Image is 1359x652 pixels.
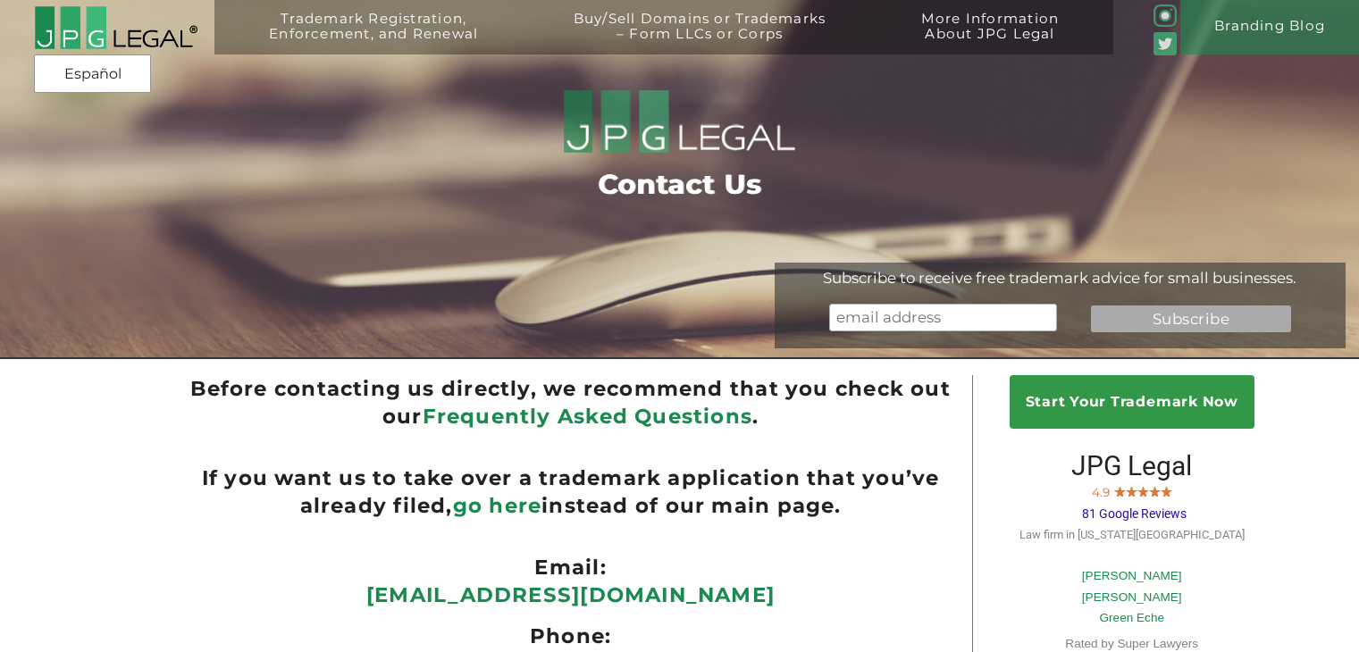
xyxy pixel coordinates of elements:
img: Screen-Shot-2017-10-03-at-11.31.22-PM.jpg [1114,484,1126,497]
div: Subscribe to receive free trademark advice for small businesses. [775,269,1346,287]
ul: Email: [188,554,954,581]
a: Start Your Trademark Now [1010,375,1254,429]
img: Screen-Shot-2017-10-03-at-11.31.22-PM.jpg [1149,484,1161,497]
a: Frequently Asked Questions [423,404,753,429]
input: email address [829,304,1058,330]
a: Español [39,58,146,90]
ul: Before contacting us directly, we recommend that you check out our . [188,375,954,430]
img: Screen-Shot-2017-10-03-at-11.31.22-PM.jpg [1126,484,1137,497]
img: Twitter_Social_Icon_Rounded_Square_Color-mid-green3-90.png [1153,32,1176,54]
a: Buy/Sell Domains or Trademarks– Form LLCs or Corps [533,12,867,66]
span: 4.9 [1092,485,1110,499]
a: go here [453,493,542,518]
span: JPG Legal [1071,450,1192,481]
img: Screen-Shot-2017-10-03-at-11.31.22-PM.jpg [1137,484,1149,497]
ul: If you want us to take over a trademark application that you’ve already filed, instead of our mai... [188,464,954,520]
input: Subscribe [1091,305,1291,332]
img: Screen-Shot-2017-10-03-at-11.31.22-PM.jpg [1161,484,1172,497]
a: [EMAIL_ADDRESS][DOMAIN_NAME] [366,582,775,607]
a: More InformationAbout JPG Legal [880,12,1100,66]
img: 2016-logo-black-letters-3-r.png [34,5,197,50]
img: glyph-logo_May2016-green3-90.png [1153,4,1176,27]
ul: Phone: [188,623,954,650]
span: 81 Google Reviews [1082,506,1187,521]
span: Law firm in [US_STATE][GEOGRAPHIC_DATA] [1019,528,1245,541]
a: Trademark Registration,Enforcement, and Renewal [229,12,519,66]
a: [PERSON_NAME] [PERSON_NAME]Green Eche [1082,569,1182,624]
a: JPG Legal 4.9 81 Google Reviews Law firm in [US_STATE][GEOGRAPHIC_DATA] [1019,464,1245,541]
